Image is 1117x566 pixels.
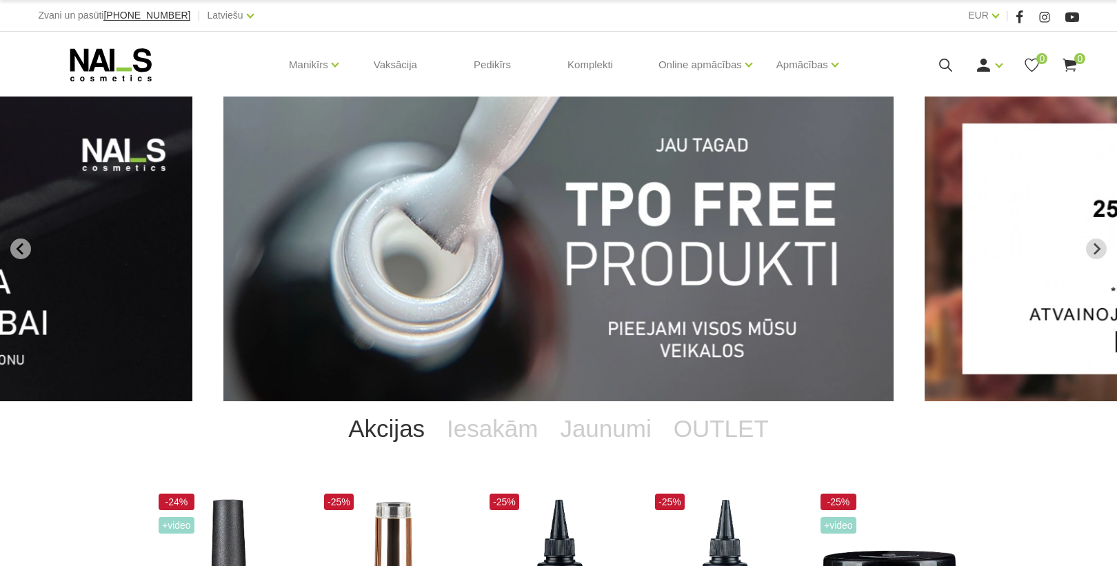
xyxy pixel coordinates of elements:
[197,7,200,24] span: |
[663,401,780,456] a: OUTLET
[324,494,354,510] span: -25%
[289,37,328,92] a: Manikīrs
[655,494,685,510] span: -25%
[39,7,191,24] div: Zvani un pasūti
[1086,239,1107,259] button: Next slide
[1023,57,1040,74] a: 0
[363,32,428,98] a: Vaksācija
[658,37,742,92] a: Online apmācības
[159,494,194,510] span: -24%
[207,7,243,23] a: Latviešu
[776,37,828,92] a: Apmācības
[1061,57,1078,74] a: 0
[159,517,194,534] span: +Video
[1006,7,1009,24] span: |
[490,494,519,510] span: -25%
[103,10,190,21] a: [PHONE_NUMBER]
[337,401,436,456] a: Akcijas
[549,401,662,456] a: Jaunumi
[463,32,522,98] a: Pedikīrs
[821,517,856,534] span: +Video
[1036,53,1047,64] span: 0
[223,97,894,401] li: 1 of 12
[556,32,624,98] a: Komplekti
[968,7,989,23] a: EUR
[1074,53,1085,64] span: 0
[821,494,856,510] span: -25%
[10,239,31,259] button: Go to last slide
[436,401,549,456] a: Iesakām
